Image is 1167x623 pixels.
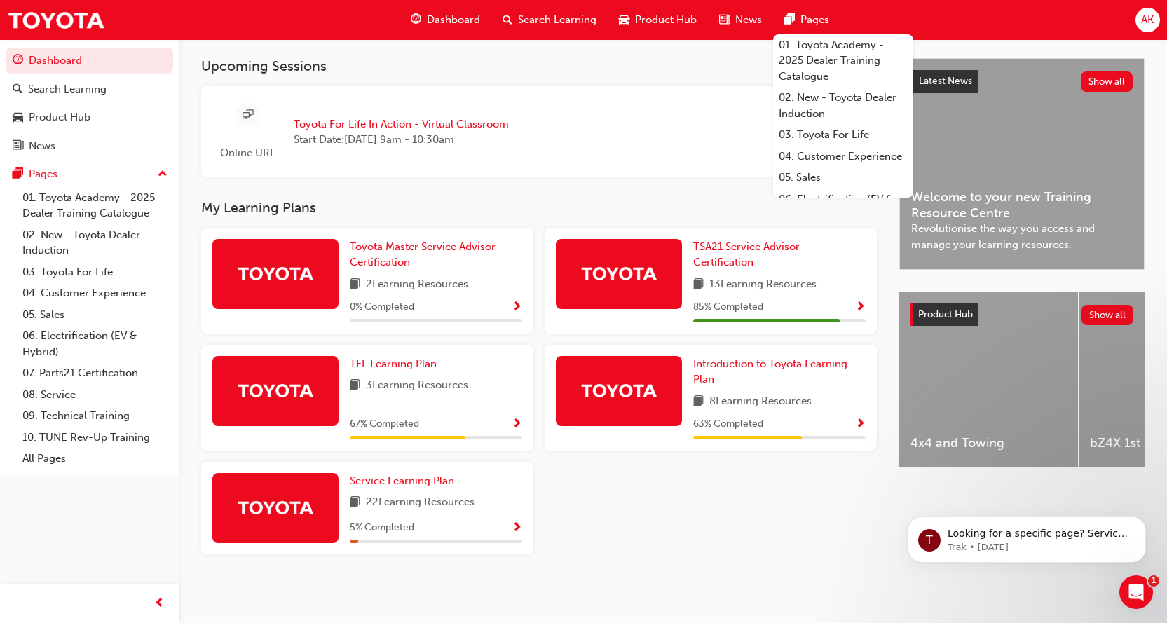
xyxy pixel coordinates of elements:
span: search-icon [13,83,22,96]
span: 2 Learning Resources [366,276,468,294]
span: up-icon [158,165,168,184]
span: car-icon [13,111,23,124]
span: Show Progress [512,301,522,314]
span: Online URL [212,145,282,161]
h3: My Learning Plans [201,200,877,216]
span: book-icon [693,276,704,294]
span: Pages [800,12,829,28]
button: AK [1135,8,1160,32]
span: Revolutionise the way you access and manage your learning resources. [911,221,1133,252]
a: 02. New - Toyota Dealer Induction [17,224,173,261]
span: 63 % Completed [693,416,763,432]
img: Trak [237,261,314,285]
a: 07. Parts21 Certification [17,362,173,384]
span: 85 % Completed [693,299,763,315]
span: pages-icon [784,11,795,29]
a: News [6,133,173,159]
span: Show Progress [855,418,866,431]
span: TSA21 Service Advisor Certification [693,240,800,269]
a: car-iconProduct Hub [608,6,708,34]
button: Show all [1081,305,1134,325]
a: 03. Toyota For Life [17,261,173,283]
a: guage-iconDashboard [400,6,491,34]
span: 8 Learning Resources [709,393,812,411]
img: Trak [580,378,657,402]
span: TFL Learning Plan [350,357,437,370]
a: 10. TUNE Rev-Up Training [17,427,173,449]
span: Show Progress [512,522,522,535]
a: 04. Customer Experience [773,146,913,167]
a: 01. Toyota Academy - 2025 Dealer Training Catalogue [17,187,173,224]
div: Product Hub [29,109,90,125]
span: 3 Learning Resources [366,377,468,395]
span: AK [1141,12,1154,28]
h3: Upcoming Sessions [201,58,877,74]
iframe: Intercom notifications message [887,487,1167,585]
button: Show Progress [512,416,522,433]
span: Introduction to Toyota Learning Plan [693,357,847,386]
span: prev-icon [154,595,165,612]
a: Product HubShow all [910,303,1133,326]
a: Product Hub [6,104,173,130]
button: Pages [6,161,173,187]
a: Search Learning [6,76,173,102]
span: book-icon [350,276,360,294]
div: Pages [29,166,57,182]
a: 05. Sales [17,304,173,326]
a: 03. Toyota For Life [773,124,913,146]
span: guage-icon [411,11,421,29]
span: sessionType_ONLINE_URL-icon [243,107,253,124]
a: Introduction to Toyota Learning Plan [693,356,866,388]
a: All Pages [17,448,173,470]
a: 01. Toyota Academy - 2025 Dealer Training Catalogue [773,34,913,88]
a: search-iconSearch Learning [491,6,608,34]
button: Show Progress [512,299,522,316]
span: 22 Learning Resources [366,494,475,512]
img: Trak [237,378,314,402]
button: Show Progress [512,519,522,537]
span: car-icon [619,11,629,29]
a: Dashboard [6,48,173,74]
span: book-icon [350,494,360,512]
a: Latest NewsShow all [911,70,1133,93]
span: 1 [1148,575,1159,587]
span: 4x4 and Towing [910,435,1067,451]
span: Service Learning Plan [350,474,454,487]
a: Online URLToyota For Life In Action - Virtual ClassroomStart Date:[DATE] 9am - 10:30am [212,97,866,167]
span: guage-icon [13,55,23,67]
span: news-icon [719,11,730,29]
div: Search Learning [28,81,107,97]
img: Trak [7,4,105,36]
a: Toyota Master Service Advisor Certification [350,239,522,271]
a: 05. Sales [773,167,913,189]
a: 04. Customer Experience [17,282,173,304]
span: News [735,12,762,28]
a: pages-iconPages [773,6,840,34]
span: news-icon [13,140,23,153]
iframe: Intercom live chat [1119,575,1153,609]
span: 0 % Completed [350,299,414,315]
span: Show Progress [512,418,522,431]
button: Show Progress [855,299,866,316]
button: Show Progress [855,416,866,433]
span: 67 % Completed [350,416,419,432]
a: TSA21 Service Advisor Certification [693,239,866,271]
span: 13 Learning Resources [709,276,817,294]
button: DashboardSearch LearningProduct HubNews [6,45,173,161]
a: 06. Electrification (EV & Hybrid) [773,189,913,226]
a: Latest NewsShow allWelcome to your new Training Resource CentreRevolutionise the way you access a... [899,58,1145,270]
a: TFL Learning Plan [350,356,442,372]
span: book-icon [350,377,360,395]
span: search-icon [503,11,512,29]
span: Toyota Master Service Advisor Certification [350,240,496,269]
img: Trak [237,495,314,519]
span: Latest News [919,75,972,87]
span: 5 % Completed [350,520,414,536]
div: News [29,138,55,154]
a: 02. New - Toyota Dealer Induction [773,87,913,124]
